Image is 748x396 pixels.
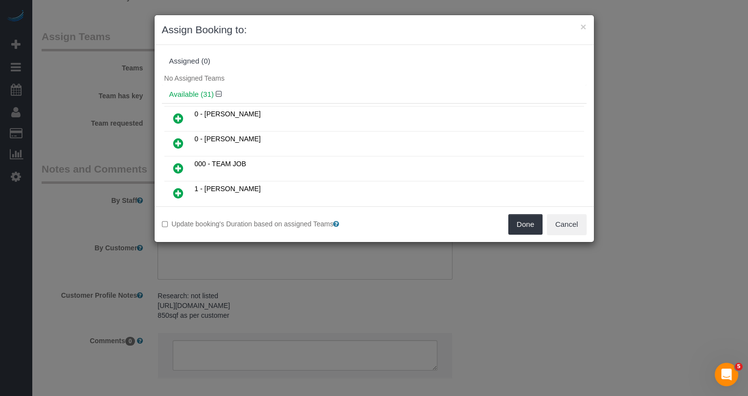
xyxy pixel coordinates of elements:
[195,160,247,168] span: 000 - TEAM JOB
[580,22,586,32] button: ×
[164,74,225,82] span: No Assigned Teams
[547,214,587,235] button: Cancel
[162,219,367,229] label: Update booking's Duration based on assigned Teams
[169,90,579,99] h4: Available (31)
[169,57,579,66] div: Assigned (0)
[162,221,168,227] input: Update booking's Duration based on assigned Teams
[508,214,543,235] button: Done
[195,110,261,118] span: 0 - [PERSON_NAME]
[195,135,261,143] span: 0 - [PERSON_NAME]
[195,185,261,193] span: 1 - [PERSON_NAME]
[162,22,587,37] h3: Assign Booking to:
[735,363,743,371] span: 5
[715,363,738,386] iframe: Intercom live chat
